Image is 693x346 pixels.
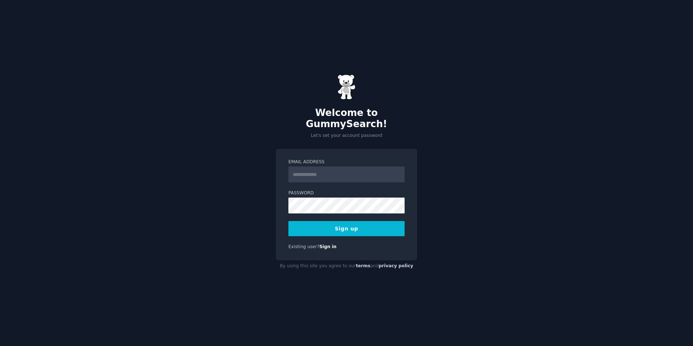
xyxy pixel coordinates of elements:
span: Existing user? [288,244,319,249]
label: Email Address [288,159,405,165]
a: Sign in [319,244,337,249]
p: Let's set your account password [276,133,417,139]
h2: Welcome to GummySearch! [276,107,417,130]
div: By using this site you agree to our and [276,260,417,272]
button: Sign up [288,221,405,236]
a: privacy policy [379,263,413,268]
a: terms [356,263,370,268]
label: Password [288,190,405,196]
img: Gummy Bear [337,74,356,100]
